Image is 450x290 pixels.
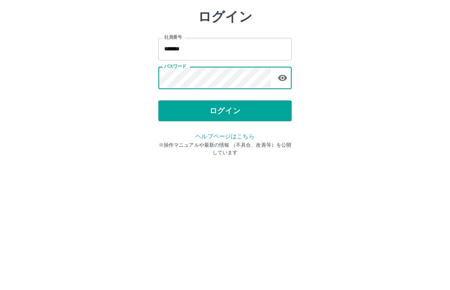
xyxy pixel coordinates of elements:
label: 社員番号 [164,78,182,84]
label: パスワード [164,107,186,113]
p: ※操作マニュアルや最新の情報 （不具合、改善等）を公開しています [158,185,292,200]
button: ログイン [158,144,292,165]
h2: ログイン [198,52,252,68]
a: ヘルプページはこちら [195,177,254,183]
